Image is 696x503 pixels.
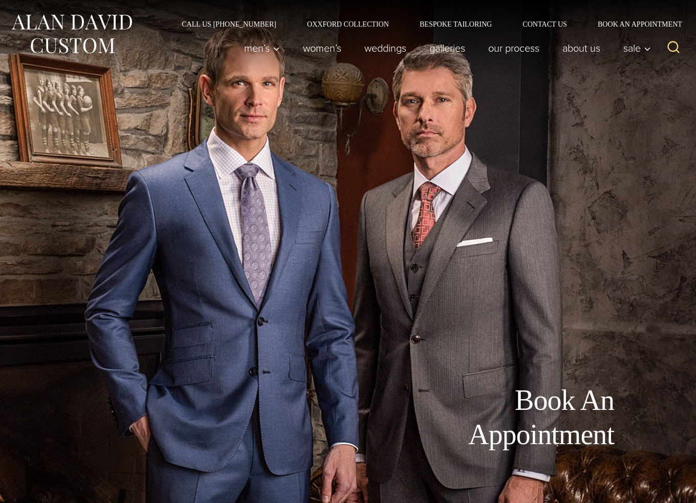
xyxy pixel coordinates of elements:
a: Oxxford Collection [292,20,404,28]
a: Contact Us [507,20,582,28]
a: Galleries [418,38,477,58]
a: weddings [353,38,418,58]
a: Women’s [292,38,353,58]
button: View Search Form [661,36,686,60]
h1: Book An Appointment [384,383,614,452]
a: About Us [551,38,612,58]
nav: Secondary Navigation [166,20,686,28]
nav: Primary Navigation [233,38,657,58]
a: Bespoke Tailoring [404,20,507,28]
span: Sale [623,43,651,53]
a: Book an Appointment [582,20,686,28]
a: Our Process [477,38,551,58]
a: Call Us [PHONE_NUMBER] [166,20,292,28]
span: Men’s [244,43,280,53]
img: Alan David Custom [10,11,133,57]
